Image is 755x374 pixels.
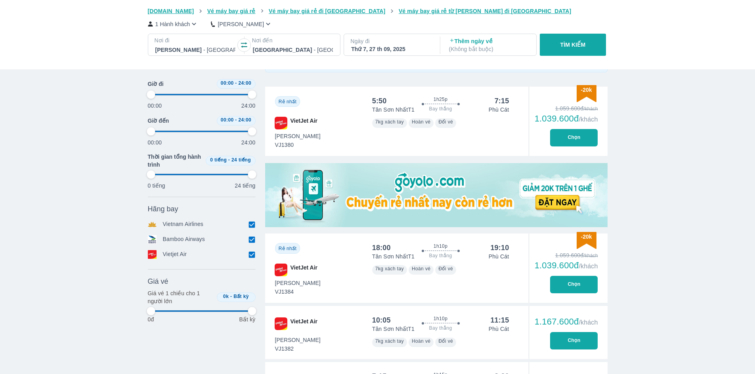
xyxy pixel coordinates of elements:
p: Tân Sơn Nhất T1 [372,106,415,114]
button: [PERSON_NAME] [211,20,272,28]
div: 10:05 [372,315,391,325]
span: VietJet Air [291,117,317,129]
span: Hoàn vé [412,338,431,344]
p: Nơi đến [252,36,334,44]
span: VJ1382 [275,345,321,353]
span: 7kg xách tay [375,119,404,125]
span: - [228,157,230,163]
span: Đổi vé [438,266,453,271]
span: 7kg xách tay [375,338,404,344]
div: 19:10 [490,243,509,252]
p: ( Không bắt buộc ) [449,45,529,53]
span: Đổi vé [438,119,453,125]
p: Phù Cát [489,252,509,260]
p: Bamboo Airways [163,235,205,244]
span: -20k [581,87,592,93]
span: - [235,117,237,123]
p: Vietjet Air [163,250,187,259]
img: VJ [275,264,287,276]
div: 18:00 [372,243,391,252]
span: 00:00 [221,80,234,86]
span: - [235,80,237,86]
p: 00:00 [148,139,162,146]
span: Hãng bay [148,204,178,214]
span: Hoàn vé [412,119,431,125]
p: Giá vé 1 chiều cho 1 người lớn [148,289,214,305]
span: 7kg xách tay [375,266,404,271]
p: Phù Cát [489,325,509,333]
p: 0đ [148,315,154,323]
span: [PERSON_NAME] [275,132,321,140]
img: media-0 [265,163,608,227]
img: VJ [275,317,287,330]
div: 1.039.600đ [535,114,598,123]
button: 1 Hành khách [148,20,199,28]
span: Rẻ nhất [279,99,296,104]
p: 1 Hành khách [155,20,190,28]
p: 24:00 [241,102,256,110]
span: -20k [581,234,592,240]
span: /khách [579,116,598,123]
span: VietJet Air [291,264,317,276]
span: 1h10p [434,243,447,249]
span: VJ1380 [275,141,321,149]
button: Chọn [550,332,598,349]
span: Hoàn vé [412,266,431,271]
p: Tân Sơn Nhất T1 [372,325,415,333]
span: Bất kỳ [233,294,249,299]
p: 24:00 [241,139,256,146]
div: 1.167.600đ [535,317,598,327]
span: 00:00 [221,117,234,123]
img: discount [577,85,596,102]
p: 24 tiếng [235,182,255,190]
span: Vé máy bay giá rẻ từ [PERSON_NAME] đi [GEOGRAPHIC_DATA] [399,8,572,14]
span: /khách [579,263,598,270]
p: [PERSON_NAME] [218,20,264,28]
span: 1h25p [434,96,447,103]
span: Giá vé [148,277,168,286]
span: 0k [223,294,229,299]
span: VietJet Air [291,317,317,330]
p: 0 tiếng [148,182,165,190]
nav: breadcrumb [148,7,608,15]
p: Tân Sơn Nhất T1 [372,252,415,260]
p: 00:00 [148,102,162,110]
span: Thời gian tổng hành trình [148,153,203,169]
div: Thứ 7, 27 th 09, 2025 [351,45,431,53]
p: Phù Cát [489,106,509,114]
span: Đổi vé [438,338,453,344]
span: Giờ đến [148,117,169,125]
span: [DOMAIN_NAME] [148,8,194,14]
div: 5:50 [372,96,387,106]
span: Vé máy bay giá rẻ đi [GEOGRAPHIC_DATA] [269,8,385,14]
span: Rẻ nhất [279,246,296,251]
span: 0 tiếng [210,157,227,163]
span: 24:00 [238,80,251,86]
p: Nơi đi [155,36,236,44]
span: 24:00 [238,117,251,123]
span: 24 tiếng [231,157,251,163]
div: 1.059.600đ [535,251,598,259]
button: TÌM KIẾM [540,34,606,56]
button: Chọn [550,129,598,146]
div: 11:15 [490,315,509,325]
div: 1.039.600đ [535,261,598,270]
p: TÌM KIẾM [560,41,586,49]
button: Chọn [550,276,598,293]
img: discount [577,232,596,249]
div: 7:15 [495,96,509,106]
span: [PERSON_NAME] [275,279,321,287]
p: Thêm ngày về [449,37,529,53]
span: [PERSON_NAME] [275,336,321,344]
p: Ngày đi [350,37,432,45]
p: Bất kỳ [239,315,255,323]
span: 1h10p [434,315,447,322]
div: 1.059.600đ [535,104,598,112]
span: /khách [579,319,598,326]
span: Giờ đi [148,80,164,88]
span: VJ1384 [275,288,321,296]
span: Vé máy bay giá rẻ [207,8,256,14]
p: Vietnam Airlines [163,220,204,229]
img: VJ [275,117,287,129]
span: - [230,294,232,299]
